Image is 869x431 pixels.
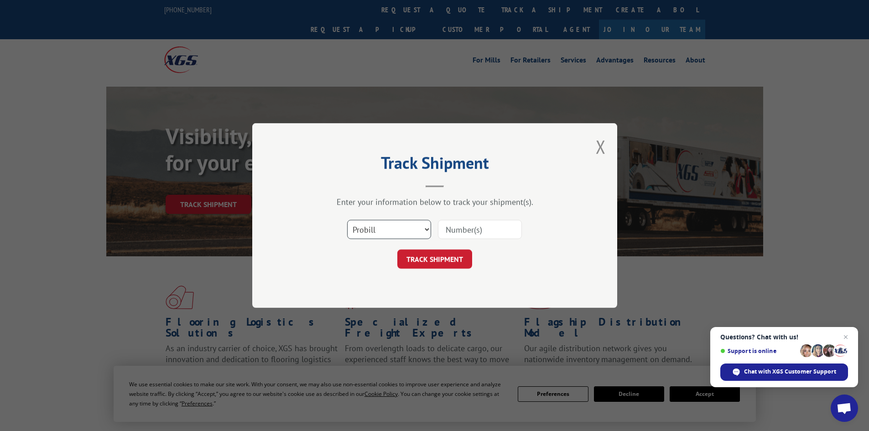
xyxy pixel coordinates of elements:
[840,332,851,343] span: Close chat
[298,156,572,174] h2: Track Shipment
[744,368,836,376] span: Chat with XGS Customer Support
[720,348,797,354] span: Support is online
[720,363,848,381] div: Chat with XGS Customer Support
[720,333,848,341] span: Questions? Chat with us!
[596,135,606,159] button: Close modal
[438,220,522,239] input: Number(s)
[397,249,472,269] button: TRACK SHIPMENT
[831,395,858,422] div: Open chat
[298,197,572,207] div: Enter your information below to track your shipment(s).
